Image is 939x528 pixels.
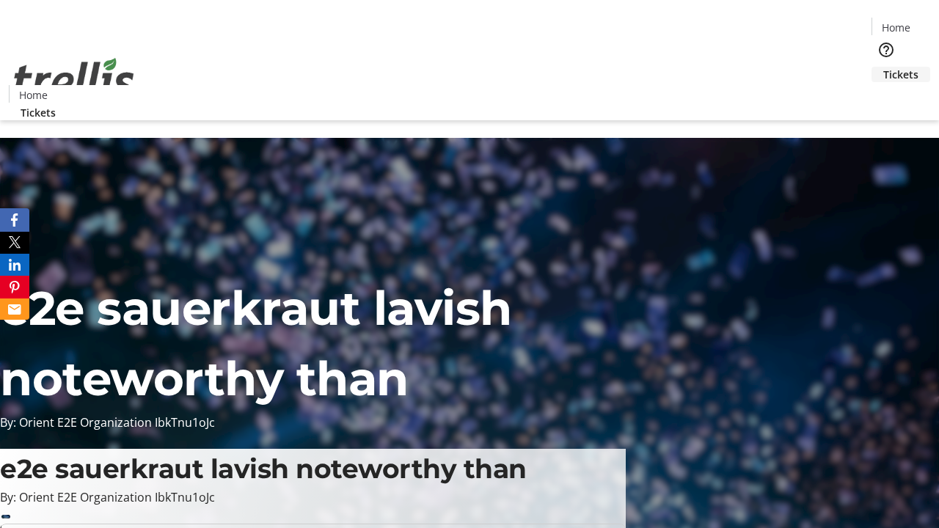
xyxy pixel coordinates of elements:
button: Help [872,35,901,65]
a: Tickets [872,67,930,82]
span: Home [19,87,48,103]
span: Tickets [21,105,56,120]
a: Home [10,87,56,103]
a: Tickets [9,105,67,120]
img: Orient E2E Organization IbkTnu1oJc's Logo [9,42,139,115]
button: Cart [872,82,901,111]
a: Home [872,20,919,35]
span: Home [882,20,910,35]
span: Tickets [883,67,918,82]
